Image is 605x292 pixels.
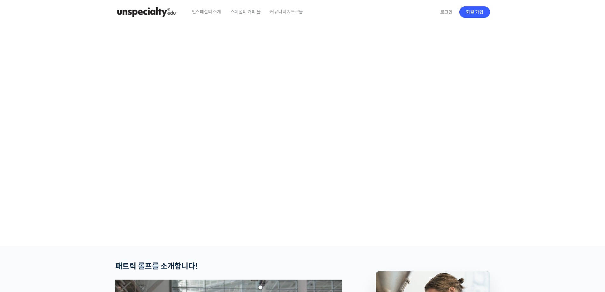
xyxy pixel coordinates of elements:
a: 회원 가입 [459,6,490,18]
a: 로그인 [436,5,456,19]
h2: 패트릭 롤프를 소개합니다! [115,262,342,271]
